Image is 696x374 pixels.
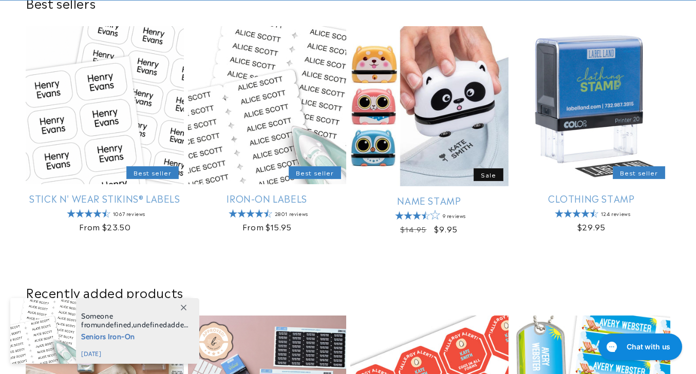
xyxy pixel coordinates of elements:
h2: Recently added products [26,284,670,300]
span: undefined [97,320,131,329]
a: Iron-On Labels [188,192,346,204]
ul: Slider [26,26,670,244]
a: Stick N' Wear Stikins® Labels [26,192,184,204]
span: Someone from , added this product to their cart. [81,312,189,329]
a: Clothing Stamp [512,192,670,204]
a: Name Stamp [350,194,509,206]
iframe: Gorgias live chat messenger [593,330,686,364]
span: undefined [133,320,167,329]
